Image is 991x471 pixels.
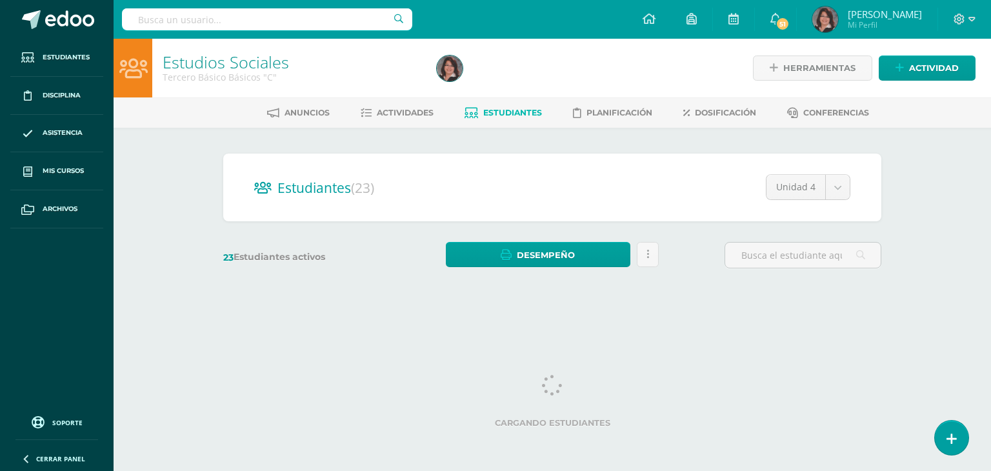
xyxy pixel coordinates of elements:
[15,413,98,430] a: Soporte
[351,179,374,197] span: (23)
[776,17,790,31] span: 51
[776,175,816,199] span: Unidad 4
[163,53,421,71] h1: Estudios Sociales
[812,6,838,32] img: a4bb9d359e5d5e4554d6bc0912f995f6.png
[909,56,959,80] span: Actividad
[586,108,652,117] span: Planificación
[10,190,103,228] a: Archivos
[787,103,869,123] a: Conferencias
[683,103,756,123] a: Dosificación
[377,108,434,117] span: Actividades
[573,103,652,123] a: Planificación
[267,103,330,123] a: Anuncios
[848,8,922,21] span: [PERSON_NAME]
[223,252,234,263] span: 23
[122,8,412,30] input: Busca un usuario...
[223,251,380,263] label: Estudiantes activos
[10,115,103,153] a: Asistencia
[446,242,630,267] a: Desempeño
[766,175,850,199] a: Unidad 4
[695,108,756,117] span: Dosificación
[163,71,421,83] div: Tercero Básico Básicos 'C'
[52,418,83,427] span: Soporte
[10,39,103,77] a: Estudiantes
[803,108,869,117] span: Conferencias
[361,103,434,123] a: Actividades
[228,418,876,428] label: Cargando estudiantes
[437,55,463,81] img: a4bb9d359e5d5e4554d6bc0912f995f6.png
[753,55,872,81] a: Herramientas
[43,52,90,63] span: Estudiantes
[285,108,330,117] span: Anuncios
[725,243,881,268] input: Busca el estudiante aquí...
[848,19,922,30] span: Mi Perfil
[879,55,976,81] a: Actividad
[783,56,856,80] span: Herramientas
[163,51,289,73] a: Estudios Sociales
[10,152,103,190] a: Mis cursos
[517,243,575,267] span: Desempeño
[43,166,84,176] span: Mis cursos
[10,77,103,115] a: Disciplina
[483,108,542,117] span: Estudiantes
[43,90,81,101] span: Disciplina
[36,454,85,463] span: Cerrar panel
[43,204,77,214] span: Archivos
[465,103,542,123] a: Estudiantes
[43,128,83,138] span: Asistencia
[277,179,374,197] span: Estudiantes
